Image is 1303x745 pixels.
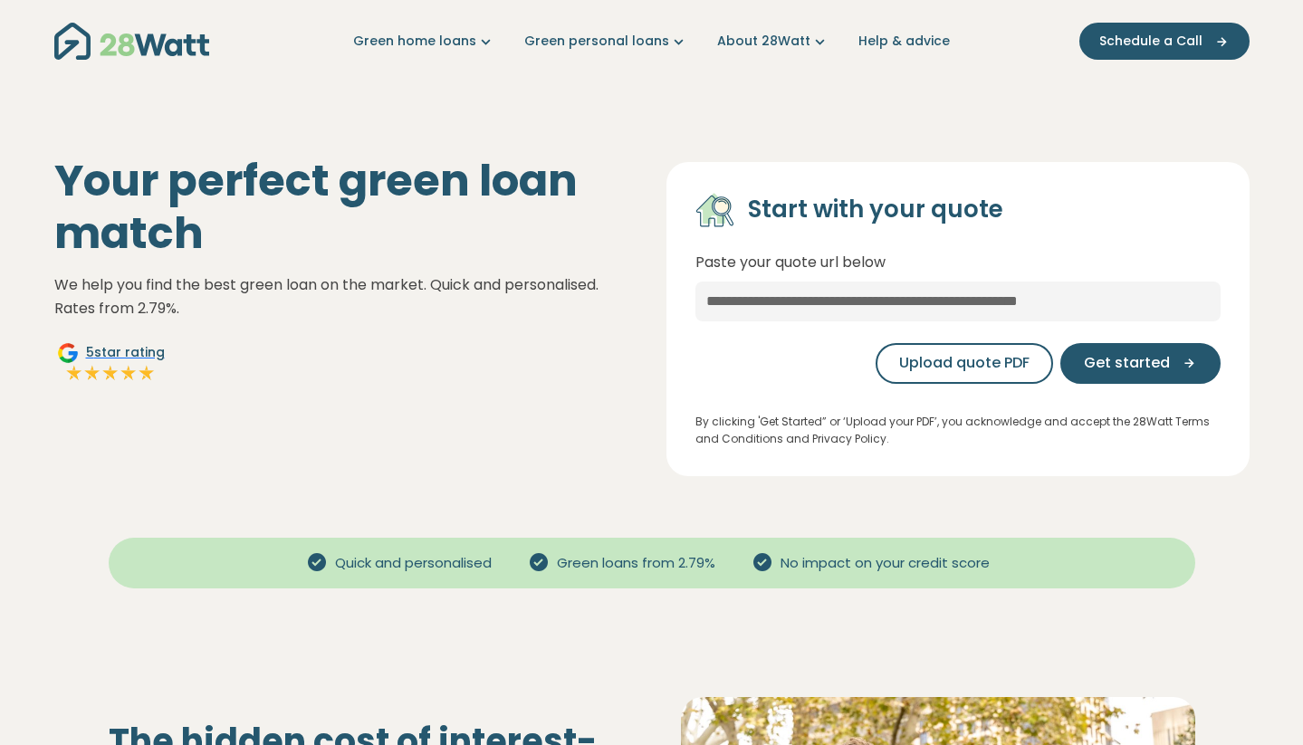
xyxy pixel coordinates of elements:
span: Upload quote PDF [899,352,1030,374]
span: Green loans from 2.79% [550,553,723,574]
a: Green home loans [353,32,495,51]
p: We help you find the best green loan on the market. Quick and personalised. Rates from 2.79%. [54,273,637,320]
img: Full star [138,364,156,382]
a: Green personal loans [524,32,688,51]
img: 28Watt [54,23,209,60]
span: 5 star rating [86,343,165,362]
a: Google5star ratingFull starFull starFull starFull starFull star [54,342,168,386]
button: Get started [1060,343,1221,384]
h4: Start with your quote [748,195,1003,225]
h1: Your perfect green loan match [54,155,637,259]
p: Paste your quote url below [695,251,1221,274]
button: Upload quote PDF [876,343,1053,384]
a: About 28Watt [717,32,829,51]
span: Quick and personalised [328,553,499,574]
nav: Main navigation [54,18,1250,64]
span: Get started [1084,352,1170,374]
a: Help & advice [858,32,950,51]
p: By clicking 'Get Started” or ‘Upload your PDF’, you acknowledge and accept the 28Watt Terms and C... [695,413,1221,447]
img: Google [57,342,79,364]
img: Full star [120,364,138,382]
img: Full star [101,364,120,382]
span: No impact on your credit score [773,553,997,574]
img: Full star [65,364,83,382]
button: Schedule a Call [1079,23,1250,60]
img: Full star [83,364,101,382]
span: Schedule a Call [1099,32,1202,51]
